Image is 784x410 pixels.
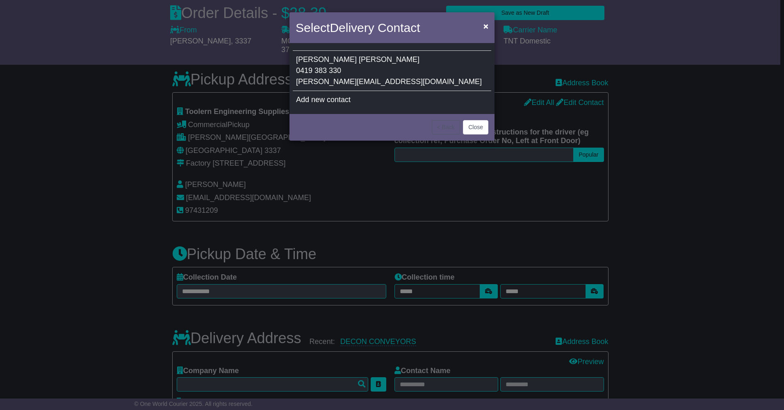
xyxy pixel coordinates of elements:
span: × [483,21,488,31]
button: < Back [432,120,460,134]
span: [PERSON_NAME] [296,55,357,64]
span: Add new contact [296,96,351,104]
span: Delivery [330,21,374,34]
button: Close [479,18,492,34]
span: [PERSON_NAME][EMAIL_ADDRESS][DOMAIN_NAME] [296,77,482,86]
span: Contact [378,21,420,34]
span: 0419 383 330 [296,66,341,75]
button: Close [463,120,488,134]
h4: Select [296,18,420,37]
span: [PERSON_NAME] [359,55,419,64]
